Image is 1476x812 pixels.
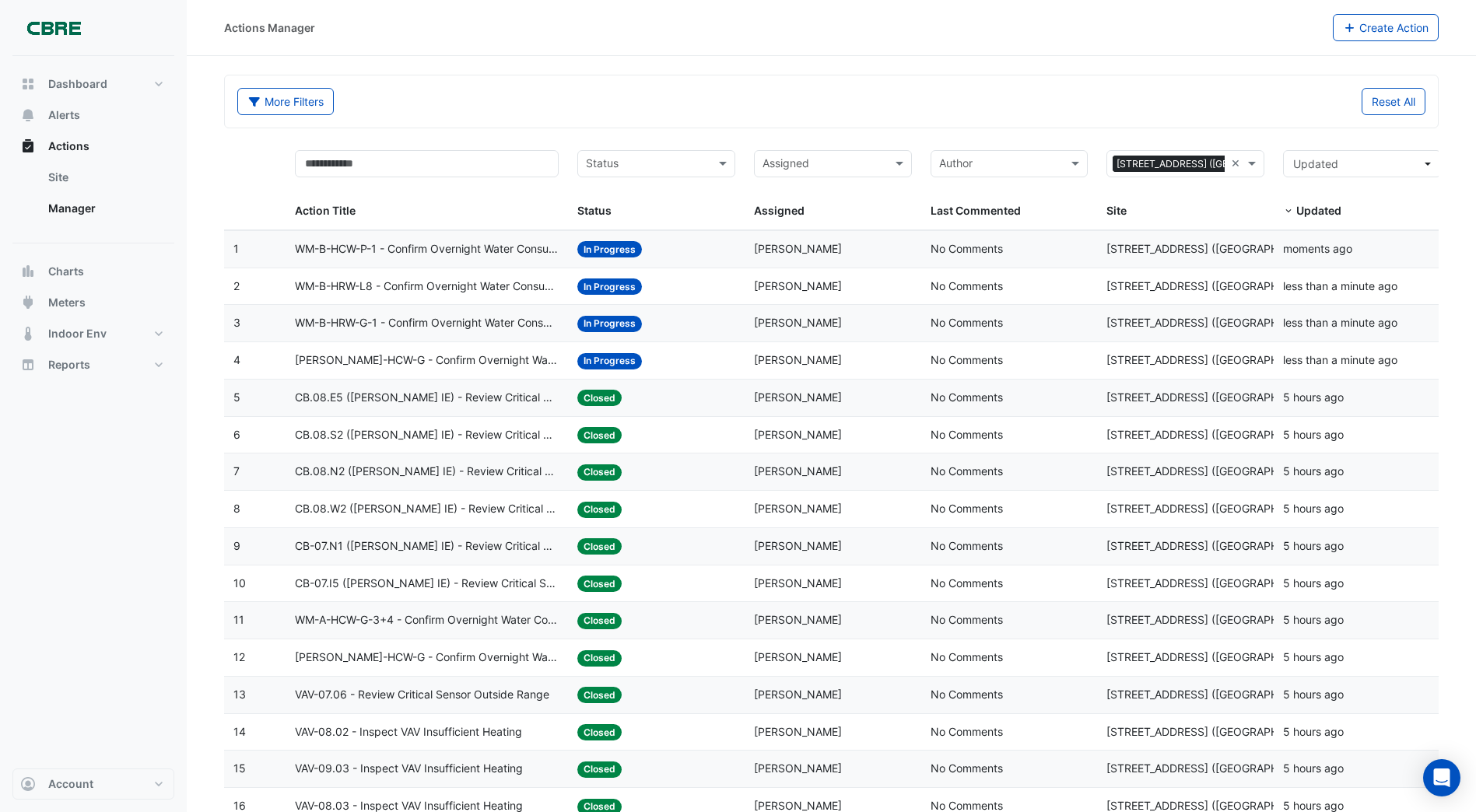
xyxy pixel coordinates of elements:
[577,724,622,740] span: Closed
[295,314,559,332] span: WM-B-HRW-G-1 - Confirm Overnight Water Consumption
[1283,613,1344,626] span: 2025-08-14T09:06:11.252
[1106,464,1328,478] span: [STREET_ADDRESS] ([GEOGRAPHIC_DATA])
[1283,502,1344,515] span: 2025-08-14T09:06:33.015
[19,12,89,44] img: Company Logo
[233,353,240,366] span: 4
[237,88,334,115] button: More Filters
[1283,150,1441,177] button: Updated
[577,613,622,629] span: Closed
[1423,759,1460,796] div: Open Intercom Messenger
[1283,316,1397,329] span: 2025-08-14T13:45:45.229
[1106,799,1328,812] span: [STREET_ADDRESS] ([GEOGRAPHIC_DATA])
[233,242,239,255] span: 1
[1283,242,1352,255] span: 2025-08-14T13:46:03.006
[754,390,842,404] span: [PERSON_NAME]
[1106,316,1328,329] span: [STREET_ADDRESS] ([GEOGRAPHIC_DATA])
[1106,725,1328,738] span: [STREET_ADDRESS] ([GEOGRAPHIC_DATA])
[1283,725,1344,738] span: 2025-08-14T09:05:22.554
[1106,502,1328,515] span: [STREET_ADDRESS] ([GEOGRAPHIC_DATA])
[1113,156,1316,173] span: [STREET_ADDRESS] ([GEOGRAPHIC_DATA])
[295,426,559,444] span: CB.08.S2 ([PERSON_NAME] IE) - Review Critical Sensor Outside Range
[20,264,36,279] app-icon: Charts
[1106,279,1328,292] span: [STREET_ADDRESS] ([GEOGRAPHIC_DATA])
[577,538,622,555] span: Closed
[12,100,174,131] button: Alerts
[754,204,805,217] span: Assigned
[1296,204,1341,217] span: Updated
[577,204,612,217] span: Status
[931,242,1003,255] span: No Comments
[295,389,559,407] span: CB.08.E5 ([PERSON_NAME] IE) - Review Critical Sensor Outside Range
[931,725,1003,738] span: No Comments
[12,162,174,230] div: Actions
[1362,88,1425,115] button: Reset All
[233,390,240,404] span: 5
[931,761,1003,775] span: No Comments
[12,349,174,380] button: Reports
[295,537,559,555] span: CB-07.N1 ([PERSON_NAME] IE) - Review Critical Sensor Outside Range
[577,353,642,369] span: In Progress
[48,138,89,154] span: Actions
[295,500,559,518] span: CB.08.W2 ([PERSON_NAME] IE) - Review Critical Sensor Outside Range
[295,575,559,593] span: CB-07.I5 ([PERSON_NAME] IE) - Review Critical Sensor Outside Range
[577,241,642,257] span: In Progress
[12,768,174,800] button: Account
[295,649,559,667] span: [PERSON_NAME]-HCW-G - Confirm Overnight Water Consumption
[754,761,842,775] span: [PERSON_NAME]
[1283,799,1344,812] span: 2025-08-14T09:05:08.010
[233,761,246,775] span: 15
[931,428,1003,441] span: No Comments
[1283,353,1397,366] span: 2025-08-14T13:45:27.979
[931,464,1003,478] span: No Comments
[754,613,842,626] span: [PERSON_NAME]
[295,760,523,778] span: VAV-09.03 - Inspect VAV Insufficient Heating
[233,576,246,590] span: 10
[1106,242,1328,255] span: [STREET_ADDRESS] ([GEOGRAPHIC_DATA])
[1106,688,1328,701] span: [STREET_ADDRESS] ([GEOGRAPHIC_DATA])
[754,539,842,552] span: [PERSON_NAME]
[48,107,80,123] span: Alerts
[1106,353,1328,366] span: [STREET_ADDRESS] ([GEOGRAPHIC_DATA])
[931,688,1003,701] span: No Comments
[295,240,559,258] span: WM-B-HCW-P-1 - Confirm Overnight Water Consumption
[48,776,93,792] span: Account
[36,193,174,224] a: Manager
[48,295,86,310] span: Meters
[931,613,1003,626] span: No Comments
[754,316,842,329] span: [PERSON_NAME]
[1283,576,1344,590] span: 2025-08-14T09:06:19.702
[754,242,842,255] span: [PERSON_NAME]
[20,138,36,154] app-icon: Actions
[754,688,842,701] span: [PERSON_NAME]
[48,264,84,279] span: Charts
[754,576,842,590] span: [PERSON_NAME]
[1333,14,1439,41] button: Create Action
[20,295,36,310] app-icon: Meters
[12,318,174,349] button: Indoor Env
[295,204,356,217] span: Action Title
[233,428,240,441] span: 6
[1293,157,1338,170] span: Updated
[1106,204,1127,217] span: Site
[20,357,36,373] app-icon: Reports
[233,799,246,812] span: 16
[577,502,622,518] span: Closed
[12,256,174,287] button: Charts
[577,687,622,703] span: Closed
[1283,688,1344,701] span: 2025-08-14T09:05:31.547
[931,204,1021,217] span: Last Commented
[754,650,842,663] span: [PERSON_NAME]
[754,428,842,441] span: [PERSON_NAME]
[1283,428,1344,441] span: 2025-08-14T09:06:47.148
[1106,576,1328,590] span: [STREET_ADDRESS] ([GEOGRAPHIC_DATA])
[754,725,842,738] span: [PERSON_NAME]
[931,799,1003,812] span: No Comments
[20,326,36,341] app-icon: Indoor Env
[1106,650,1328,663] span: [STREET_ADDRESS] ([GEOGRAPHIC_DATA])
[754,799,842,812] span: [PERSON_NAME]
[931,539,1003,552] span: No Comments
[577,650,622,667] span: Closed
[931,502,1003,515] span: No Comments
[1106,761,1328,775] span: [STREET_ADDRESS] ([GEOGRAPHIC_DATA])
[1106,390,1328,404] span: [STREET_ADDRESS] ([GEOGRAPHIC_DATA])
